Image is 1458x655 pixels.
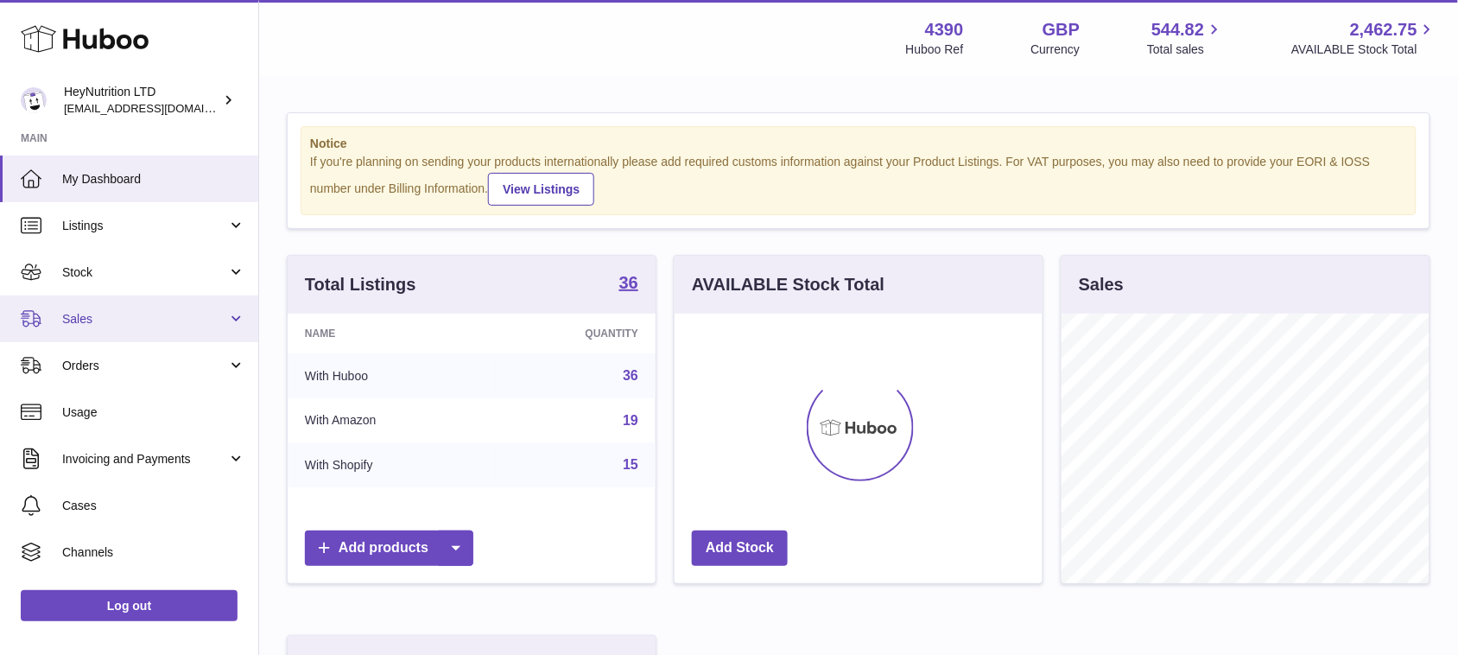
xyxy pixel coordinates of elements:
th: Quantity [489,314,656,353]
span: [EMAIL_ADDRESS][DOMAIN_NAME] [64,101,254,115]
h3: Total Listings [305,273,416,296]
span: AVAILABLE Stock Total [1291,41,1437,58]
a: Add Stock [692,531,788,566]
strong: 36 [619,274,638,291]
a: 19 [623,413,638,428]
h3: Sales [1079,273,1124,296]
td: With Huboo [288,353,489,398]
div: Huboo Ref [906,41,964,58]
td: With Shopify [288,442,489,487]
td: With Amazon [288,398,489,443]
strong: GBP [1043,18,1080,41]
a: 544.82 Total sales [1147,18,1224,58]
div: If you're planning on sending your products internationally please add required customs informati... [310,154,1407,206]
a: 2,462.75 AVAILABLE Stock Total [1291,18,1437,58]
h3: AVAILABLE Stock Total [692,273,884,296]
a: View Listings [488,173,594,206]
div: Currency [1031,41,1081,58]
span: Stock [62,264,227,281]
span: 544.82 [1151,18,1204,41]
span: Listings [62,218,227,234]
img: info@heynutrition.com [21,87,47,113]
span: Channels [62,544,245,561]
span: Total sales [1147,41,1224,58]
span: My Dashboard [62,171,245,188]
span: Cases [62,498,245,514]
a: 15 [623,457,638,472]
div: HeyNutrition LTD [64,84,219,117]
a: Log out [21,590,238,621]
span: Sales [62,311,227,327]
span: 2,462.75 [1350,18,1417,41]
span: Orders [62,358,227,374]
strong: Notice [310,136,1407,152]
span: Usage [62,404,245,421]
strong: 4390 [925,18,964,41]
a: 36 [623,368,638,383]
span: Invoicing and Payments [62,451,227,467]
th: Name [288,314,489,353]
a: 36 [619,274,638,295]
a: Add products [305,531,473,566]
